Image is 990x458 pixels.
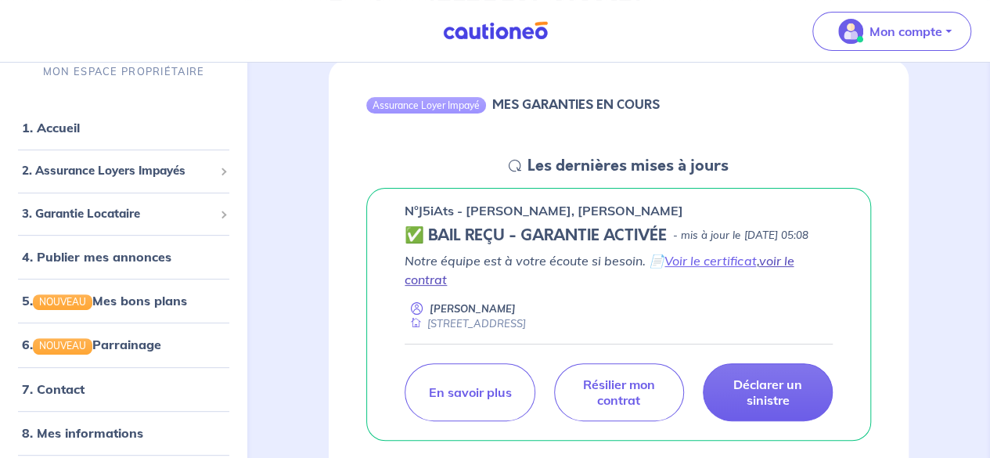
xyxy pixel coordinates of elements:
[812,12,971,51] button: illu_account_valid_menu.svgMon compte
[6,417,241,449] div: 8. Mes informations
[22,205,214,223] span: 3. Garantie Locataire
[405,226,833,245] div: state: CONTRACT-VALIDATED, Context: NEW,MAYBE-CERTIFICATE,RELATIONSHIP,LESSOR-DOCUMENTS
[366,97,486,113] div: Assurance Loyer Impayé
[405,226,667,245] h5: ✅ BAIL REÇU - GARANTIE ACTIVÉE
[673,228,808,243] p: - mis à jour le [DATE] 05:08
[428,384,511,400] p: En savoir plus
[22,250,171,265] a: 4. Publier mes annonces
[405,201,683,220] p: n°J5iAts - [PERSON_NAME], [PERSON_NAME]
[405,316,526,331] div: [STREET_ADDRESS]
[527,157,729,175] h5: Les dernières mises à jours
[6,373,241,405] div: 7. Contact
[838,19,863,44] img: illu_account_valid_menu.svg
[6,286,241,317] div: 5.NOUVEAUMes bons plans
[437,21,554,41] img: Cautioneo
[430,301,516,316] p: [PERSON_NAME]
[22,425,143,441] a: 8. Mes informations
[6,113,241,144] div: 1. Accueil
[405,251,833,289] p: Notre équipe est à votre écoute si besoin. 📄 ,
[22,163,214,181] span: 2. Assurance Loyers Impayés
[554,363,684,421] a: Résilier mon contrat
[405,363,535,421] a: En savoir plus
[6,157,241,187] div: 2. Assurance Loyers Impayés
[6,242,241,273] div: 4. Publier mes annonces
[22,121,80,136] a: 1. Accueil
[43,65,204,80] p: MON ESPACE PROPRIÉTAIRE
[22,381,85,397] a: 7. Contact
[6,330,241,361] div: 6.NOUVEAUParrainage
[492,97,660,112] h6: MES GARANTIES EN COURS
[6,199,241,229] div: 3. Garantie Locataire
[869,22,942,41] p: Mon compte
[22,337,161,353] a: 6.NOUVEAUParrainage
[405,253,794,287] a: voir le contrat
[703,363,833,421] a: Déclarer un sinistre
[574,377,664,408] p: Résilier mon contrat
[722,377,813,408] p: Déclarer un sinistre
[22,294,187,309] a: 5.NOUVEAUMes bons plans
[664,253,756,269] a: Voir le certificat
